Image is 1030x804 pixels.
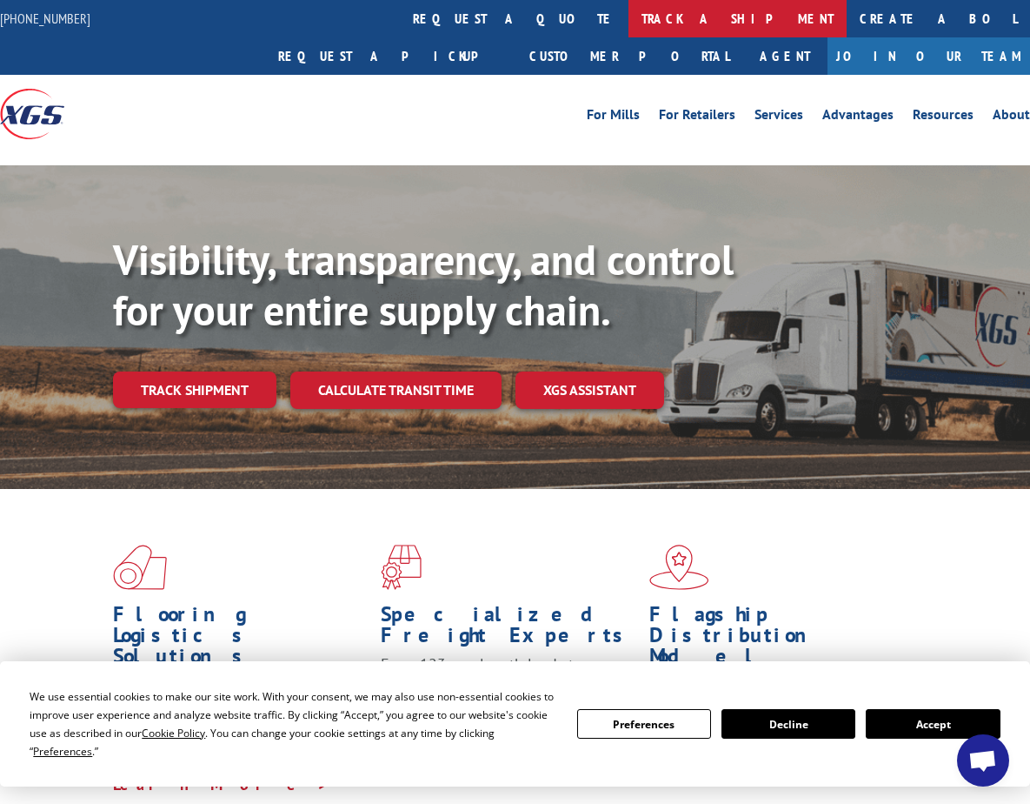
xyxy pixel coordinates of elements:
[649,604,904,675] h1: Flagship Distribution Model
[587,108,640,127] a: For Mills
[913,108,974,127] a: Resources
[381,654,635,753] p: From 123 overlength loads to delicate cargo, our experienced staff knows the best way to move you...
[577,709,711,739] button: Preferences
[113,372,276,408] a: Track shipment
[993,108,1030,127] a: About
[113,604,368,675] h1: Flooring Logistics Solutions
[113,545,167,590] img: xgs-icon-total-supply-chain-intelligence-red
[659,108,735,127] a: For Retailers
[515,372,664,409] a: XGS ASSISTANT
[742,37,827,75] a: Agent
[866,709,1000,739] button: Accept
[290,372,502,409] a: Calculate transit time
[30,687,555,760] div: We use essential cookies to make our site work. With your consent, we may also use non-essential ...
[142,726,205,740] span: Cookie Policy
[754,108,803,127] a: Services
[33,744,92,759] span: Preferences
[516,37,742,75] a: Customer Portal
[957,734,1009,787] div: Open chat
[721,709,855,739] button: Decline
[381,545,422,590] img: xgs-icon-focused-on-flooring-red
[113,774,329,794] a: Learn More >
[822,108,894,127] a: Advantages
[265,37,516,75] a: Request a pickup
[113,232,734,337] b: Visibility, transparency, and control for your entire supply chain.
[649,545,709,590] img: xgs-icon-flagship-distribution-model-red
[381,604,635,654] h1: Specialized Freight Experts
[827,37,1030,75] a: Join Our Team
